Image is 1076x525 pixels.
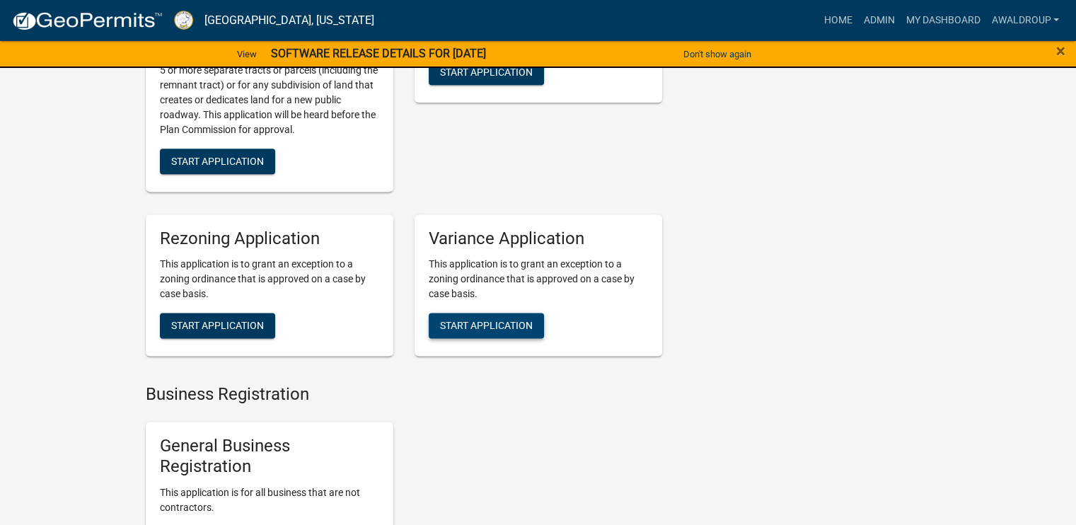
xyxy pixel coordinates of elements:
[160,149,275,174] button: Start Application
[440,320,533,331] span: Start Application
[160,485,379,515] p: This application is for all business that are not contractors.
[160,33,379,137] p: This application is required for any residential, commercial, or industrial subdivision that crea...
[171,155,264,166] span: Start Application
[160,436,379,477] h5: General Business Registration
[429,257,648,301] p: This application is to grant an exception to a zoning ordinance that is approved on a case by cas...
[429,313,544,338] button: Start Application
[857,7,900,34] a: Admin
[174,11,193,30] img: Putnam County, Georgia
[204,8,374,33] a: [GEOGRAPHIC_DATA], [US_STATE]
[818,7,857,34] a: Home
[1056,41,1065,61] span: ×
[160,257,379,301] p: This application is to grant an exception to a zoning ordinance that is approved on a case by cas...
[1056,42,1065,59] button: Close
[900,7,985,34] a: My Dashboard
[429,229,648,249] h5: Variance Application
[985,7,1065,34] a: awaldroup
[160,313,275,338] button: Start Application
[271,47,486,60] strong: SOFTWARE RELEASE DETAILS FOR [DATE]
[160,229,379,249] h5: Rezoning Application
[440,66,533,77] span: Start Application
[429,59,544,85] button: Start Application
[171,320,264,331] span: Start Application
[146,384,662,405] h4: Business Registration
[678,42,757,66] button: Don't show again
[231,42,262,66] a: View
